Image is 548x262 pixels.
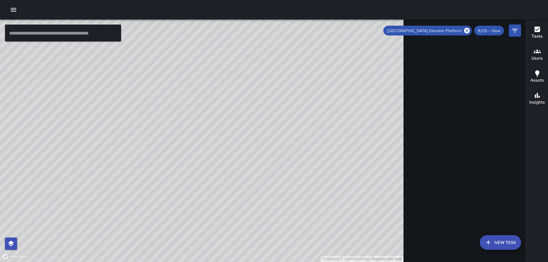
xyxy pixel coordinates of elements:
[530,77,544,84] h6: Assets
[526,66,548,88] button: Assets
[526,22,548,44] button: Tasks
[526,44,548,66] button: Users
[526,88,548,110] button: Insights
[531,55,543,62] h6: Users
[480,235,521,250] button: New Task
[383,26,472,35] div: [GEOGRAPHIC_DATA] Elevator Platform
[531,33,543,40] h6: Tasks
[383,28,465,33] span: [GEOGRAPHIC_DATA] Elevator Platform
[474,28,504,33] span: 8/05 — Now
[529,99,545,106] h6: Insights
[509,24,521,37] button: Filters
